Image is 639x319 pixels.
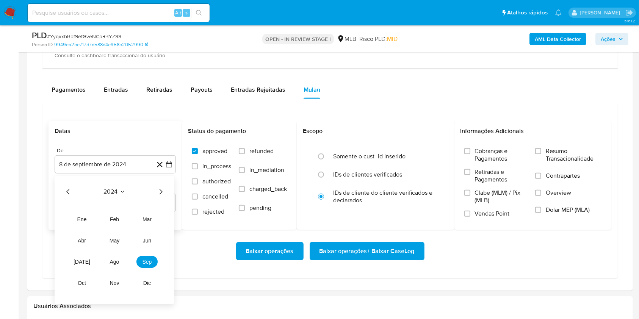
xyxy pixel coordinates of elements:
[28,8,210,18] input: Pesquise usuários ou casos...
[580,9,623,16] p: lucas.barboza@mercadolivre.com
[535,33,581,45] b: AML Data Collector
[185,9,188,16] span: s
[191,8,207,18] button: search-icon
[32,29,47,41] b: PLD
[32,41,53,48] b: Person ID
[337,35,356,43] div: MLB
[625,9,633,17] a: Sair
[529,33,586,45] button: AML Data Collector
[33,302,627,310] h2: Usuários Associados
[54,41,148,48] a: 9949ea2be717d7d588d4e958b2052990
[262,34,334,44] p: OPEN - IN REVIEW STAGE I
[555,9,562,16] a: Notificações
[387,34,398,43] span: MID
[595,33,628,45] button: Ações
[601,33,616,45] span: Ações
[359,35,398,43] span: Risco PLD:
[624,18,635,24] span: 3.161.2
[175,9,181,16] span: Alt
[47,33,121,40] span: # YyqxxbBpf9efGveNCpRBYZSS
[507,9,548,17] span: Atalhos rápidos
